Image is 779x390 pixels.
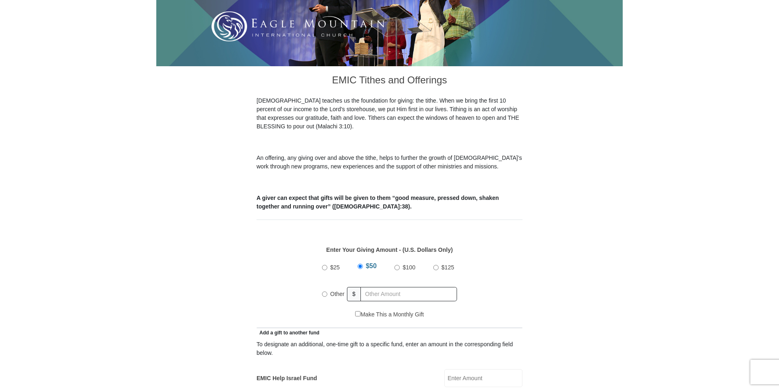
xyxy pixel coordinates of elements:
[257,66,522,96] h3: EMIC Tithes and Offerings
[330,264,340,271] span: $25
[360,287,457,301] input: Other Amount
[366,262,377,269] span: $50
[326,247,453,253] strong: Enter Your Giving Amount - (U.S. Dollars Only)
[347,287,361,301] span: $
[257,330,320,336] span: Add a gift to another fund
[257,154,522,171] p: An offering, any giving over and above the tithe, helps to further the growth of [DEMOGRAPHIC_DAT...
[441,264,454,271] span: $125
[444,369,522,387] input: Enter Amount
[257,195,499,210] b: A giver can expect that gifts will be given to them “good measure, pressed down, shaken together ...
[257,340,522,357] div: To designate an additional, one-time gift to a specific fund, enter an amount in the correspondin...
[330,291,344,297] span: Other
[403,264,415,271] span: $100
[257,96,522,131] p: [DEMOGRAPHIC_DATA] teaches us the foundation for giving: the tithe. When we bring the first 10 pe...
[355,311,360,316] input: Make This a Monthly Gift
[257,374,317,383] label: EMIC Help Israel Fund
[355,310,424,319] label: Make This a Monthly Gift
